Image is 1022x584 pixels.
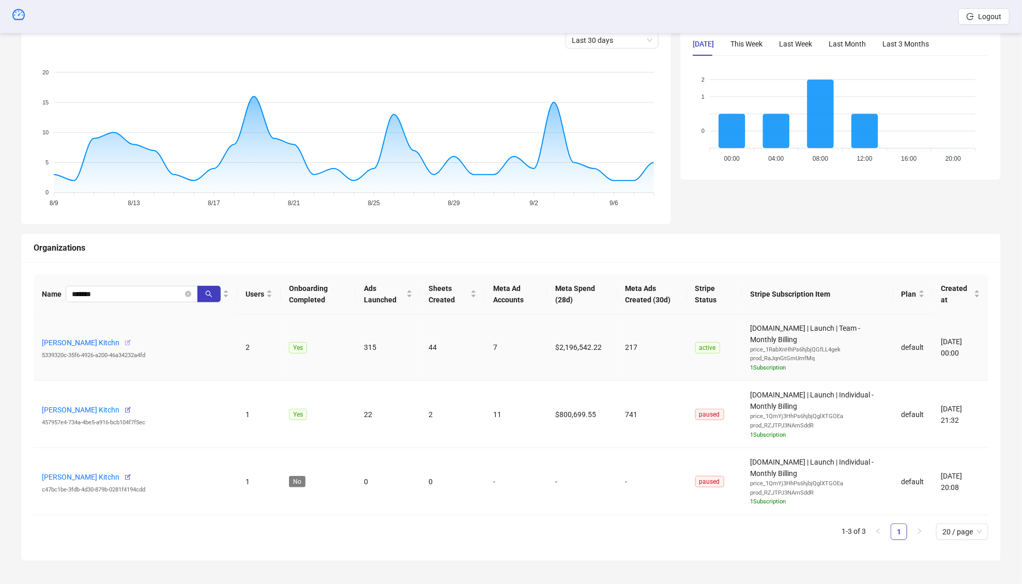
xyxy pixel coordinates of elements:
[50,199,58,206] tspan: 8/9
[356,448,420,515] td: 0
[205,290,212,298] span: search
[45,189,49,195] tspan: 0
[941,283,972,305] span: Created at
[208,199,220,206] tspan: 8/17
[917,528,923,534] span: right
[967,13,974,20] span: logout
[547,274,617,314] th: Meta Spend (28d)
[958,8,1010,25] button: Logout
[750,497,884,506] div: 1 Subscription
[701,76,705,82] tspan: 2
[34,241,988,254] div: Organizations
[421,448,485,515] td: 0
[421,314,485,381] td: 44
[730,38,762,50] div: This Week
[769,155,784,162] tspan: 04:00
[625,409,679,420] div: 741
[493,409,539,420] div: 11
[870,524,887,540] li: Previous Page
[857,155,873,162] tspan: 12:00
[687,274,742,314] th: Stripe Status
[197,286,221,302] button: search
[547,381,617,448] td: $800,699.55
[625,342,679,353] div: 217
[45,159,49,165] tspan: 5
[779,38,812,50] div: Last Week
[750,324,884,373] span: [DOMAIN_NAME] | Launch | Team - Monthly Billing
[870,524,887,540] button: left
[750,354,884,363] div: prod_RaJqnGtGmUmfMq
[842,524,866,540] li: 1-3 of 3
[891,524,907,540] li: 1
[893,448,933,515] td: default
[237,448,281,515] td: 1
[902,155,917,162] tspan: 16:00
[945,155,961,162] tspan: 20:00
[891,524,907,540] a: 1
[364,283,404,305] span: Ads Launched
[356,314,420,381] td: 315
[701,128,705,134] tspan: 0
[936,524,988,540] div: Page Size
[933,274,988,314] th: Created at
[493,476,539,487] div: -
[750,412,884,421] div: price_1QmYj3HhPs6hjbjQglXTGOEa
[750,458,884,506] span: [DOMAIN_NAME] | Launch | Individual - Monthly Billing
[237,274,281,314] th: Users
[625,476,679,487] div: -
[695,409,724,420] span: paused
[421,274,485,314] th: Sheets Created
[42,473,119,481] a: [PERSON_NAME] Kitchn
[429,283,468,305] span: Sheets Created
[942,524,982,540] span: 20 / page
[421,381,485,448] td: 2
[911,524,928,540] li: Next Page
[572,33,652,48] span: Last 30 days
[530,199,539,206] tspan: 9/2
[356,381,420,448] td: 22
[42,485,229,495] div: c47bc1be-3fdb-4d30-879b-0281f4194cdd
[237,381,281,448] td: 1
[933,381,988,448] td: [DATE] 21:32
[42,99,49,105] tspan: 15
[356,274,420,314] th: Ads Launched
[42,351,229,360] div: 5339320c-35f6-4926-a200-46a34232a4fd
[289,476,306,487] span: No
[448,199,460,206] tspan: 8/29
[237,314,281,381] td: 2
[281,274,356,314] th: Onboarding Completed
[42,418,229,427] div: 457957e4-734a-4be5-a916-bcb104f7f5ec
[933,448,988,515] td: [DATE] 20:08
[288,199,300,206] tspan: 8/21
[12,8,25,21] span: dashboard
[693,38,714,50] div: [DATE]
[246,288,264,300] span: Users
[485,274,547,314] th: Meta Ad Accounts
[547,314,617,381] td: $2,196,542.22
[750,421,884,431] div: prod_RZJTPJ3NAmSddR
[750,345,884,355] div: price_1RabXnHhPs6hjbjQGfLL4gek
[882,38,929,50] div: Last 3 Months
[875,528,881,534] span: left
[902,288,917,300] span: Plan
[893,274,933,314] th: Plan
[695,342,720,354] span: active
[42,406,119,414] a: [PERSON_NAME] Kitchn
[750,431,884,440] div: 1 Subscription
[42,129,49,135] tspan: 10
[750,363,884,373] div: 1 Subscription
[547,448,617,515] td: -
[185,291,191,297] span: close-circle
[750,391,884,439] span: [DOMAIN_NAME] | Launch | Individual - Monthly Billing
[128,199,140,206] tspan: 8/13
[368,199,380,206] tspan: 8/25
[724,155,740,162] tspan: 00:00
[695,476,724,487] span: paused
[289,409,307,420] span: Yes
[609,199,618,206] tspan: 9/6
[893,314,933,381] td: default
[911,524,928,540] button: right
[42,339,119,347] a: [PERSON_NAME] Kitchn
[933,314,988,381] td: [DATE] 00:00
[750,488,884,498] div: prod_RZJTPJ3NAmSddR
